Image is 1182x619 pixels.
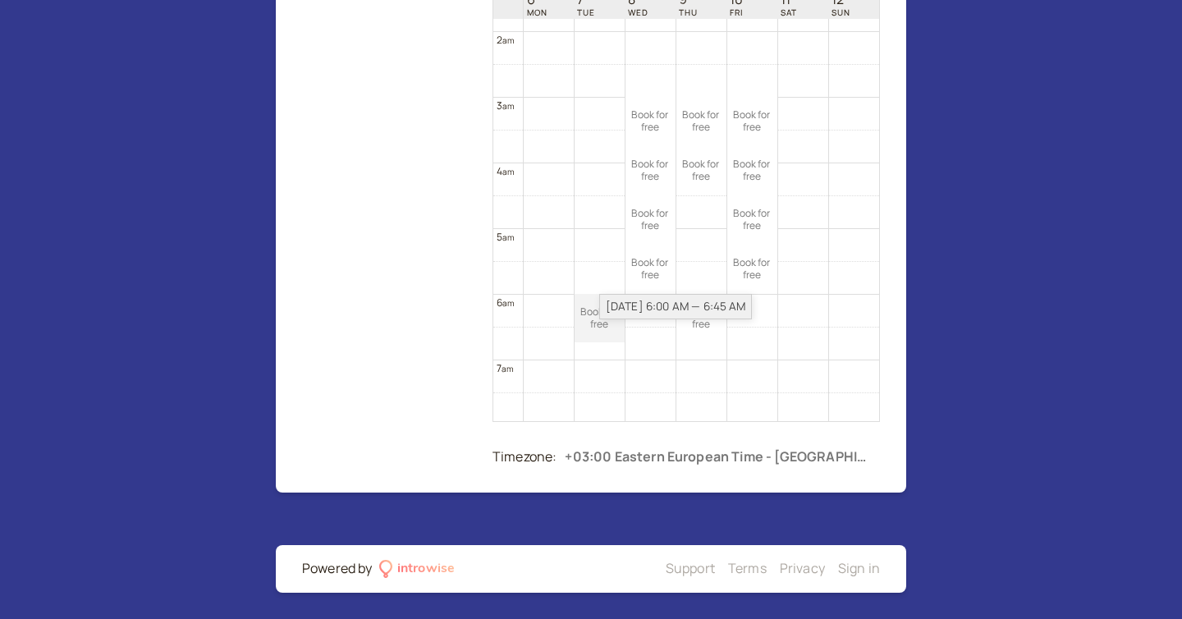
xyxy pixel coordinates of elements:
span: SUN [832,7,850,17]
span: am [502,363,513,374]
span: Book for free [727,158,777,182]
div: 2 [497,32,515,48]
span: Book for free [625,158,676,182]
span: am [502,100,514,112]
span: Book for free [625,208,676,232]
div: 3 [497,98,515,113]
span: am [502,34,514,46]
div: Powered by [302,558,373,580]
span: Book for free [727,208,777,232]
a: Terms [728,559,767,577]
span: Book for free [727,109,777,133]
span: am [502,166,514,177]
span: Book for free [575,306,625,330]
div: 7 [497,360,514,376]
span: MON [527,7,547,17]
span: WED [628,7,648,17]
div: 5 [497,229,515,245]
div: Timezone: [492,447,557,468]
span: am [502,232,514,243]
a: Sign in [838,559,880,577]
div: 6 [497,295,515,310]
span: Book for free [676,306,726,330]
span: Book for free [727,257,777,281]
a: introwise [379,558,456,580]
span: THU [679,7,698,17]
span: TUE [577,7,595,17]
span: SAT [781,7,797,17]
span: am [502,297,514,309]
div: 4 [497,163,515,179]
span: Book for free [676,109,726,133]
span: Book for free [676,158,726,182]
span: Book for free [625,109,676,133]
span: FRI [730,7,743,17]
div: [DATE] 6:00 AM — 6:45 AM [599,294,752,319]
a: Privacy [780,559,825,577]
div: introwise [397,558,455,580]
a: Support [666,559,715,577]
span: Book for free [625,257,676,281]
